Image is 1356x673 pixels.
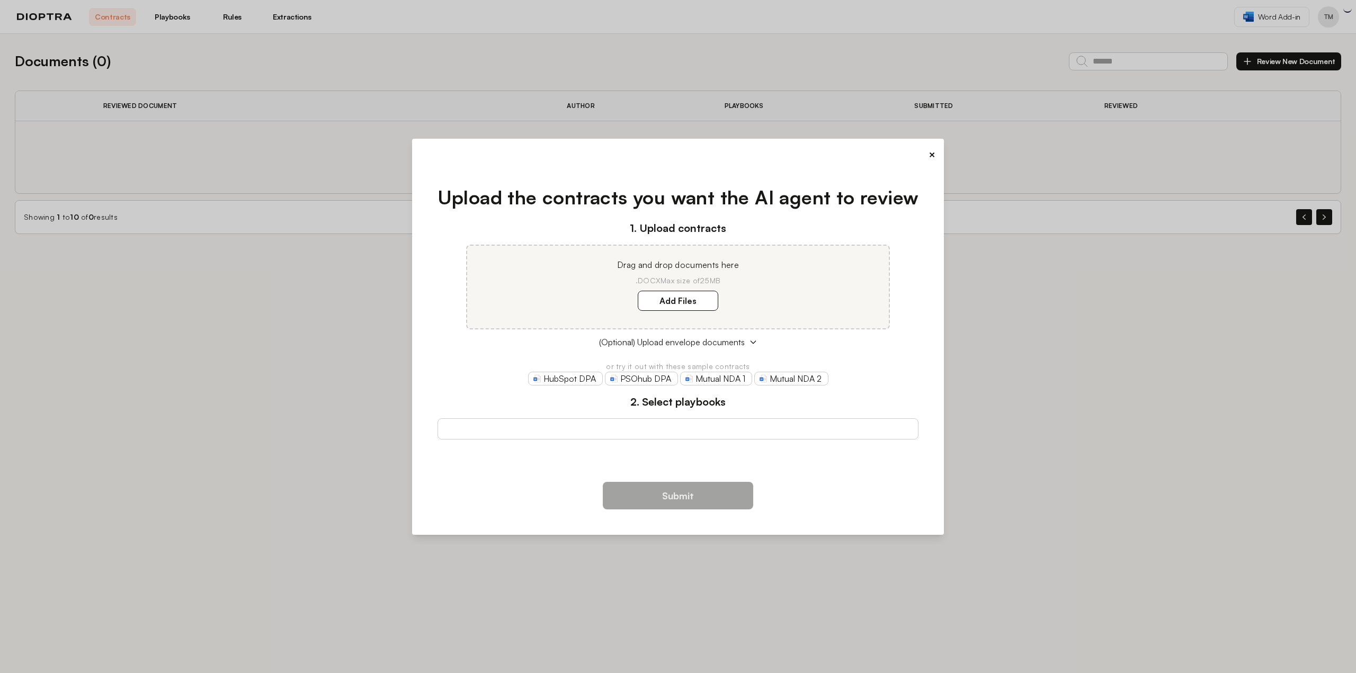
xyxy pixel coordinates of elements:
[528,372,603,385] a: HubSpot DPA
[638,291,718,311] label: Add Files
[438,361,919,372] p: or try it out with these sample contracts
[438,183,919,212] h1: Upload the contracts you want the AI agent to review
[680,372,752,385] a: Mutual NDA 1
[605,372,678,385] a: PSOhub DPA
[438,220,919,236] h3: 1. Upload contracts
[754,372,828,385] a: Mutual NDA 2
[438,394,919,410] h3: 2. Select playbooks
[599,336,745,348] span: (Optional) Upload envelope documents
[929,147,935,162] button: ×
[603,482,753,509] button: Submit
[480,275,876,286] p: .DOCX Max size of 25MB
[480,258,876,271] p: Drag and drop documents here
[438,336,919,348] button: (Optional) Upload envelope documents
